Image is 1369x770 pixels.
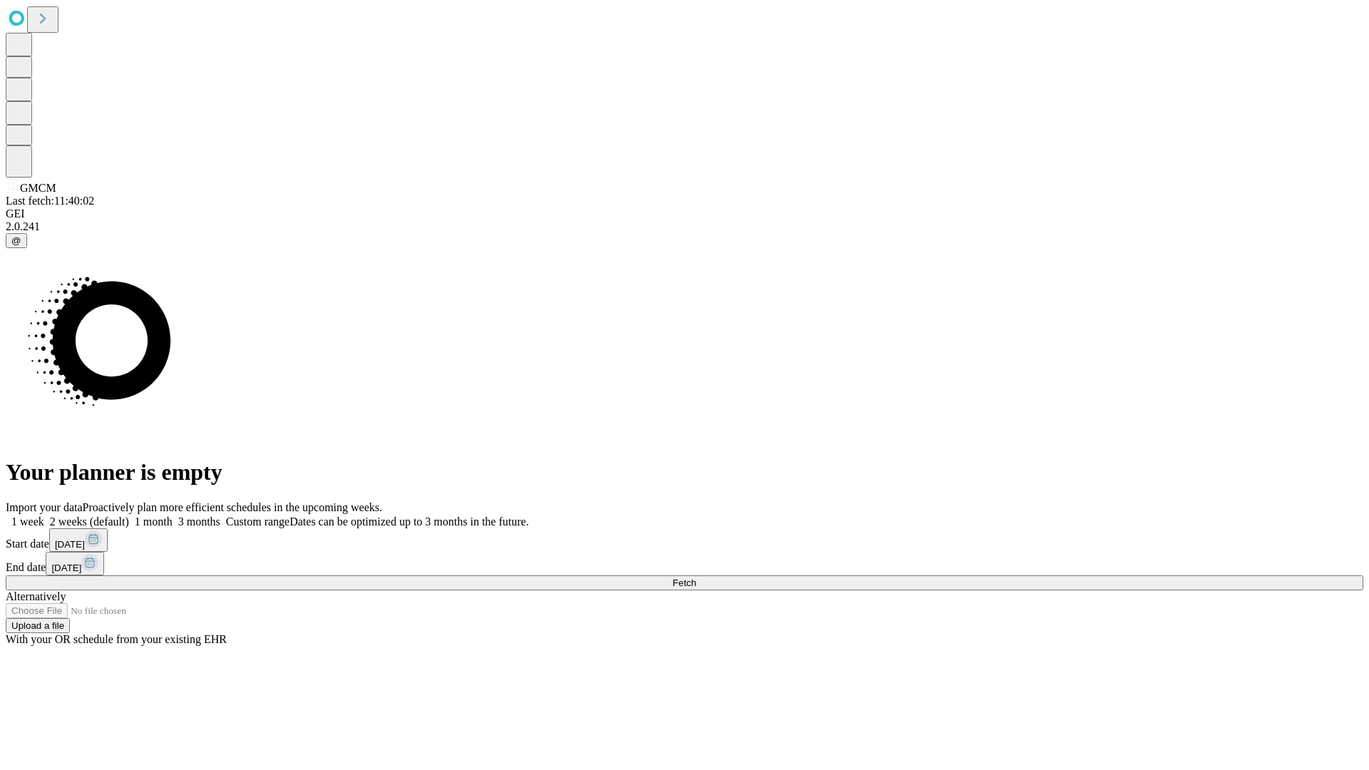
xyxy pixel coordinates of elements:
[6,195,94,207] span: Last fetch: 11:40:02
[6,633,227,645] span: With your OR schedule from your existing EHR
[20,182,56,194] span: GMCM
[6,528,1363,552] div: Start date
[83,501,382,513] span: Proactively plan more efficient schedules in the upcoming weeks.
[6,590,66,602] span: Alternatively
[46,552,104,575] button: [DATE]
[50,515,129,528] span: 2 weeks (default)
[178,515,220,528] span: 3 months
[6,207,1363,220] div: GEI
[51,563,81,573] span: [DATE]
[55,539,85,550] span: [DATE]
[11,235,21,246] span: @
[6,552,1363,575] div: End date
[6,220,1363,233] div: 2.0.241
[289,515,528,528] span: Dates can be optimized up to 3 months in the future.
[6,618,70,633] button: Upload a file
[6,233,27,248] button: @
[11,515,44,528] span: 1 week
[6,501,83,513] span: Import your data
[6,575,1363,590] button: Fetch
[6,459,1363,486] h1: Your planner is empty
[135,515,173,528] span: 1 month
[672,577,696,588] span: Fetch
[226,515,289,528] span: Custom range
[49,528,108,552] button: [DATE]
